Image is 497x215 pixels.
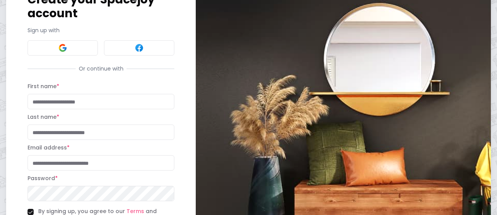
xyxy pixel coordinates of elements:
a: Terms [127,207,144,215]
img: Facebook signin [135,43,144,53]
label: Last name [28,113,59,121]
label: Email address [28,144,70,151]
label: Password [28,174,58,182]
span: Or continue with [76,65,127,72]
label: First name [28,82,59,90]
img: Google signin [58,43,67,53]
p: Sign up with [28,26,174,34]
